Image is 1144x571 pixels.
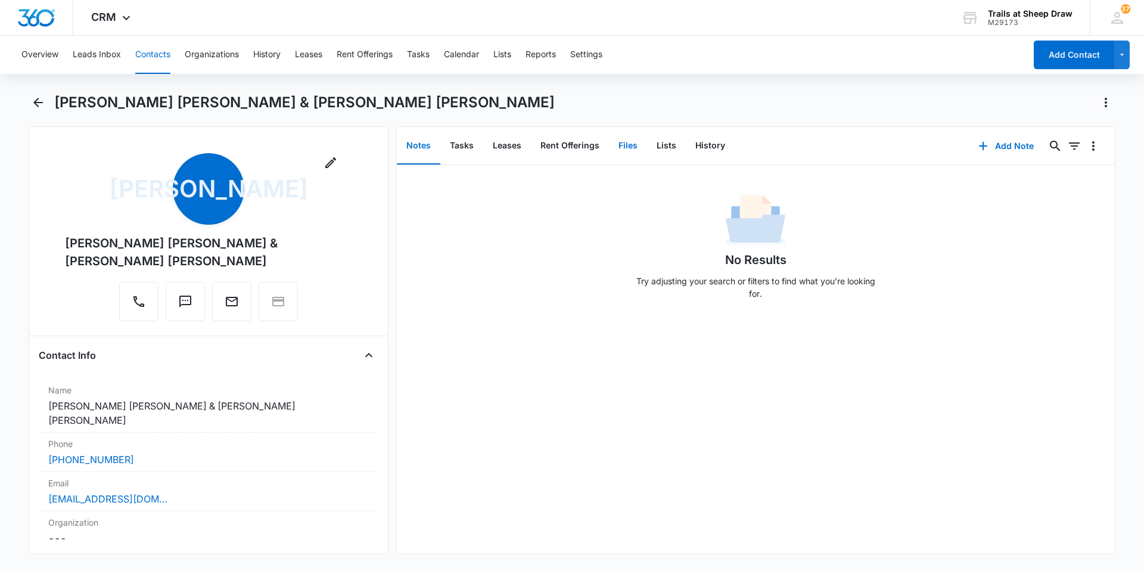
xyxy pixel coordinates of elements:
[48,384,369,396] label: Name
[1084,136,1103,156] button: Overflow Menu
[295,36,322,74] button: Leases
[73,36,121,74] button: Leads Inbox
[119,300,158,311] a: Call
[966,132,1046,160] button: Add Note
[526,36,556,74] button: Reports
[337,36,393,74] button: Rent Offerings
[1034,41,1114,69] button: Add Contact
[359,346,378,365] button: Close
[725,251,786,269] h1: No Results
[609,128,647,165] button: Files
[988,18,1072,27] div: account id
[39,348,96,362] h4: Contact Info
[173,153,244,225] span: [PERSON_NAME]
[440,128,483,165] button: Tasks
[397,128,440,165] button: Notes
[1121,4,1130,14] div: notifications count
[726,191,785,251] img: No Data
[39,511,378,550] div: Organization---
[483,128,531,165] button: Leases
[48,452,134,467] a: [PHONE_NUMBER]
[48,437,369,450] label: Phone
[54,94,555,111] h1: [PERSON_NAME] [PERSON_NAME] & [PERSON_NAME] [PERSON_NAME]
[65,234,352,270] div: [PERSON_NAME] [PERSON_NAME] & [PERSON_NAME] [PERSON_NAME]
[48,516,369,529] label: Organization
[1065,136,1084,156] button: Filters
[531,128,609,165] button: Rent Offerings
[493,36,511,74] button: Lists
[166,300,205,311] a: Text
[647,128,686,165] button: Lists
[444,36,479,74] button: Calendar
[48,492,167,506] a: [EMAIL_ADDRESS][DOMAIN_NAME]
[166,282,205,321] button: Text
[91,11,116,23] span: CRM
[39,433,378,472] div: Phone[PHONE_NUMBER]
[48,531,369,545] dd: ---
[1046,136,1065,156] button: Search...
[39,472,378,511] div: Email[EMAIL_ADDRESS][DOMAIN_NAME]
[1121,4,1130,14] span: 37
[48,399,369,427] dd: [PERSON_NAME] [PERSON_NAME] & [PERSON_NAME] [PERSON_NAME]
[407,36,430,74] button: Tasks
[1096,93,1115,112] button: Actions
[21,36,58,74] button: Overview
[48,477,369,489] label: Email
[185,36,239,74] button: Organizations
[570,36,602,74] button: Settings
[212,282,251,321] button: Email
[29,93,47,112] button: Back
[253,36,281,74] button: History
[39,379,378,433] div: Name[PERSON_NAME] [PERSON_NAME] & [PERSON_NAME] [PERSON_NAME]
[212,300,251,311] a: Email
[988,9,1072,18] div: account name
[119,282,158,321] button: Call
[686,128,735,165] button: History
[630,275,881,300] p: Try adjusting your search or filters to find what you’re looking for.
[135,36,170,74] button: Contacts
